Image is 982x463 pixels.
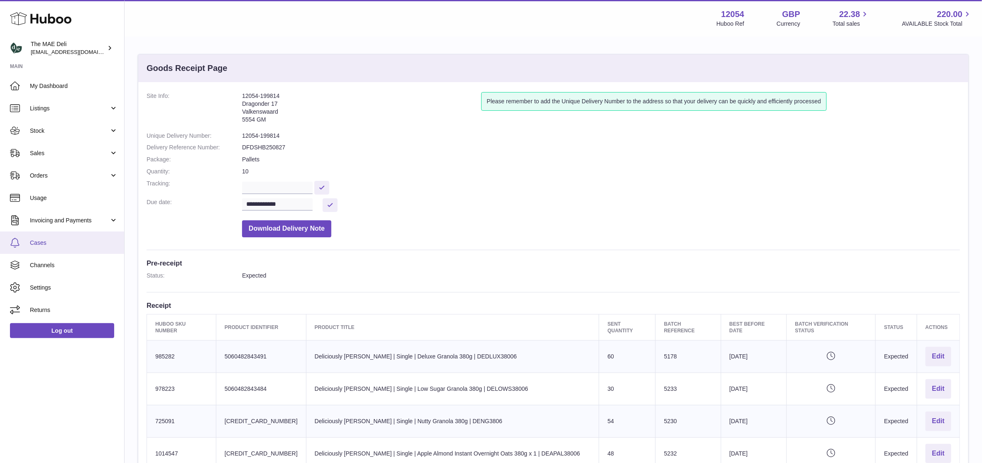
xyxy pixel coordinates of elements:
[30,239,118,247] span: Cases
[147,144,242,151] dt: Delivery Reference Number:
[147,341,216,373] td: 985282
[926,412,951,431] button: Edit
[31,49,122,55] span: [EMAIL_ADDRESS][DOMAIN_NAME]
[782,9,800,20] strong: GBP
[10,323,114,338] a: Log out
[147,314,216,340] th: Huboo SKU Number
[147,156,242,163] dt: Package:
[926,379,951,399] button: Edit
[242,156,960,163] dd: Pallets
[147,301,960,310] h3: Receipt
[147,272,242,280] dt: Status:
[786,314,875,340] th: Batch Verification Status
[876,341,917,373] td: Expected
[242,168,960,175] dd: 10
[31,40,105,56] div: The MAE Deli
[717,20,744,28] div: Huboo Ref
[30,194,118,202] span: Usage
[306,314,599,340] th: Product title
[599,314,656,340] th: Sent Quantity
[306,405,599,437] td: Deliciously [PERSON_NAME] | Single | Nutty Granola 380g | DENG3806
[833,9,869,28] a: 22.38 Total sales
[216,405,306,437] td: [CREDIT_CARD_NUMBER]
[656,341,721,373] td: 5178
[242,92,481,128] address: 12054-199814 Dragonder 17 Valkenswaard 5554 GM
[242,220,331,237] button: Download Delivery Note
[926,347,951,366] button: Edit
[216,314,306,340] th: Product Identifier
[147,92,242,128] dt: Site Info:
[306,341,599,373] td: Deliciously [PERSON_NAME] | Single | Deluxe Granola 380g | DEDLUX38006
[599,341,656,373] td: 60
[147,168,242,175] dt: Quantity:
[656,373,721,405] td: 5233
[216,341,306,373] td: 5060482843491
[721,405,786,437] td: [DATE]
[242,132,960,140] dd: 12054-199814
[839,9,860,20] span: 22.38
[147,405,216,437] td: 725091
[30,149,109,157] span: Sales
[30,306,118,314] span: Returns
[147,258,960,268] h3: Pre-receipt
[876,373,917,405] td: Expected
[902,20,972,28] span: AVAILABLE Stock Total
[242,144,960,151] dd: DFDSHB250827
[30,105,109,112] span: Listings
[147,63,228,74] h3: Goods Receipt Page
[876,405,917,437] td: Expected
[721,373,786,405] td: [DATE]
[833,20,869,28] span: Total sales
[30,172,109,180] span: Orders
[242,272,960,280] dd: Expected
[147,180,242,194] dt: Tracking:
[902,9,972,28] a: 220.00 AVAILABLE Stock Total
[721,341,786,373] td: [DATE]
[656,405,721,437] td: 5230
[599,405,656,437] td: 54
[721,9,744,20] strong: 12054
[917,314,960,340] th: Actions
[481,92,826,111] div: Please remember to add the Unique Delivery Number to the address so that your delivery can be qui...
[147,373,216,405] td: 978223
[30,127,109,135] span: Stock
[147,132,242,140] dt: Unique Delivery Number:
[656,314,721,340] th: Batch Reference
[30,284,118,292] span: Settings
[30,261,118,269] span: Channels
[10,42,22,54] img: logistics@deliciouslyella.com
[216,373,306,405] td: 5060482843484
[721,314,786,340] th: Best Before Date
[937,9,962,20] span: 220.00
[599,373,656,405] td: 30
[147,198,242,212] dt: Due date:
[30,217,109,224] span: Invoicing and Payments
[30,82,118,90] span: My Dashboard
[777,20,801,28] div: Currency
[876,314,917,340] th: Status
[306,373,599,405] td: Deliciously [PERSON_NAME] | Single | Low Sugar Granola 380g | DELOWS38006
